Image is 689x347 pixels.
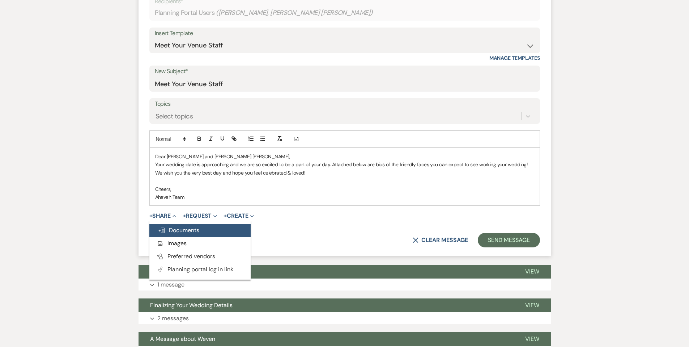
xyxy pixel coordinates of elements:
[224,213,254,219] button: Create
[158,226,199,234] span: Documents
[149,224,251,237] button: Documents
[139,298,514,312] button: Finalizing Your Wedding Details
[155,160,534,168] p: Your wedding date is approaching and we are so excited to be a part of your day. Attached below a...
[525,268,539,275] span: View
[224,213,227,219] span: +
[155,152,534,160] p: Dear [PERSON_NAME] and [PERSON_NAME] [PERSON_NAME],
[155,193,534,201] p: Ahavah Team
[525,301,539,309] span: View
[157,314,189,323] p: 2 messages
[155,6,535,20] div: Planning Portal Users
[155,99,535,109] label: Topics
[514,332,551,346] button: View
[183,213,186,219] span: +
[150,335,215,343] span: A Message about Weven
[149,213,153,219] span: +
[514,265,551,279] button: View
[149,250,251,263] button: Preferred vendors
[489,55,540,61] a: Manage Templates
[157,280,184,289] p: 1 message
[139,279,551,291] button: 1 message
[478,233,540,247] button: Send Message
[139,312,551,325] button: 2 messages
[155,66,535,77] label: New Subject*
[216,8,373,18] span: ( [PERSON_NAME], [PERSON_NAME] [PERSON_NAME] )
[155,169,534,177] p: We wish you the very best day and hope you feel celebrated & loved!
[156,112,193,121] div: Select topics
[139,265,514,279] button: Table layout
[149,213,176,219] button: Share
[155,185,534,193] p: Cheers,
[150,301,233,309] span: Finalizing Your Wedding Details
[155,28,535,39] div: Insert Template
[149,263,251,276] button: Planning portal log in link
[183,213,217,219] button: Request
[157,239,187,247] span: Images
[514,298,551,312] button: View
[525,335,539,343] span: View
[149,237,251,250] button: Images
[413,237,468,243] button: Clear message
[139,332,514,346] button: A Message about Weven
